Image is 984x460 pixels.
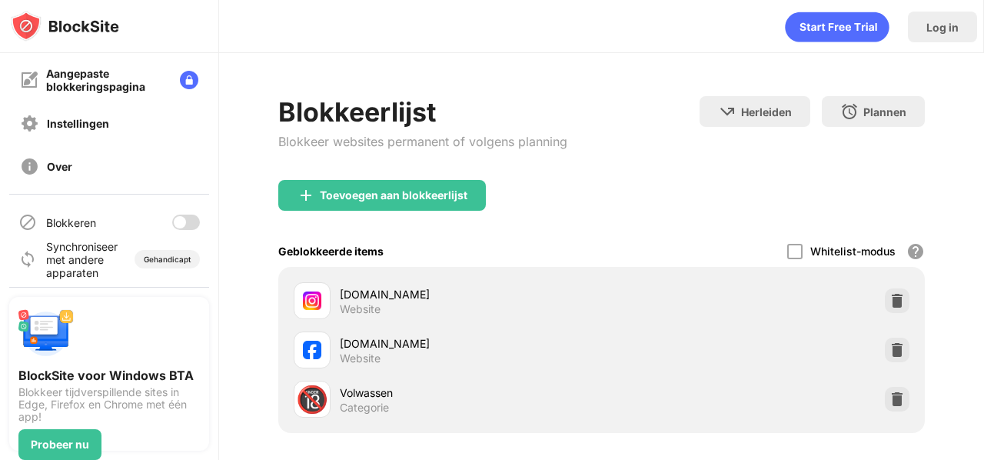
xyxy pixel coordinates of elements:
[18,250,37,268] img: sync-icon.svg
[47,160,72,173] div: Over
[18,213,37,232] img: blocking-icon.svg
[926,21,959,34] div: Log in
[278,245,384,258] div: Geblokkeerde items
[20,157,39,176] img: about-off.svg
[340,401,389,415] div: Categorie
[340,385,602,401] div: Volwassen
[18,306,74,362] img: push-desktop.svg
[278,96,567,128] div: Blokkeerlijst
[340,302,381,316] div: Website
[47,117,109,130] div: Instellingen
[278,134,567,149] div: Blokkeer websites permanent of volgens planning
[340,352,381,365] div: Website
[46,67,168,93] div: Aangepaste blokkeringspagina
[810,245,896,258] div: Whitelist-modus
[11,11,119,42] img: logo-blocksite.svg
[296,384,328,415] div: 🔞
[180,71,198,89] img: lock-menu.svg
[303,292,321,310] img: favicons
[46,216,96,229] div: Blokkeren
[785,12,889,42] div: animation
[741,105,792,118] div: Herleiden
[303,341,321,359] img: favicons
[340,335,602,352] div: [DOMAIN_NAME]
[18,386,200,423] div: Blokkeer tijdverspillende sites in Edge, Firefox en Chrome met één app!
[320,189,467,202] div: Toevoegen aan blokkeerlijst
[340,286,602,302] div: [DOMAIN_NAME]
[31,438,89,451] div: Probeer nu
[46,240,125,279] div: Synchroniseer met andere apparaten
[863,105,906,118] div: Plannen
[20,71,38,89] img: customize-block-page-off.svg
[20,114,39,133] img: settings-off.svg
[18,368,200,383] div: BlockSite voor Windows BTA
[144,255,191,264] div: Gehandicapt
